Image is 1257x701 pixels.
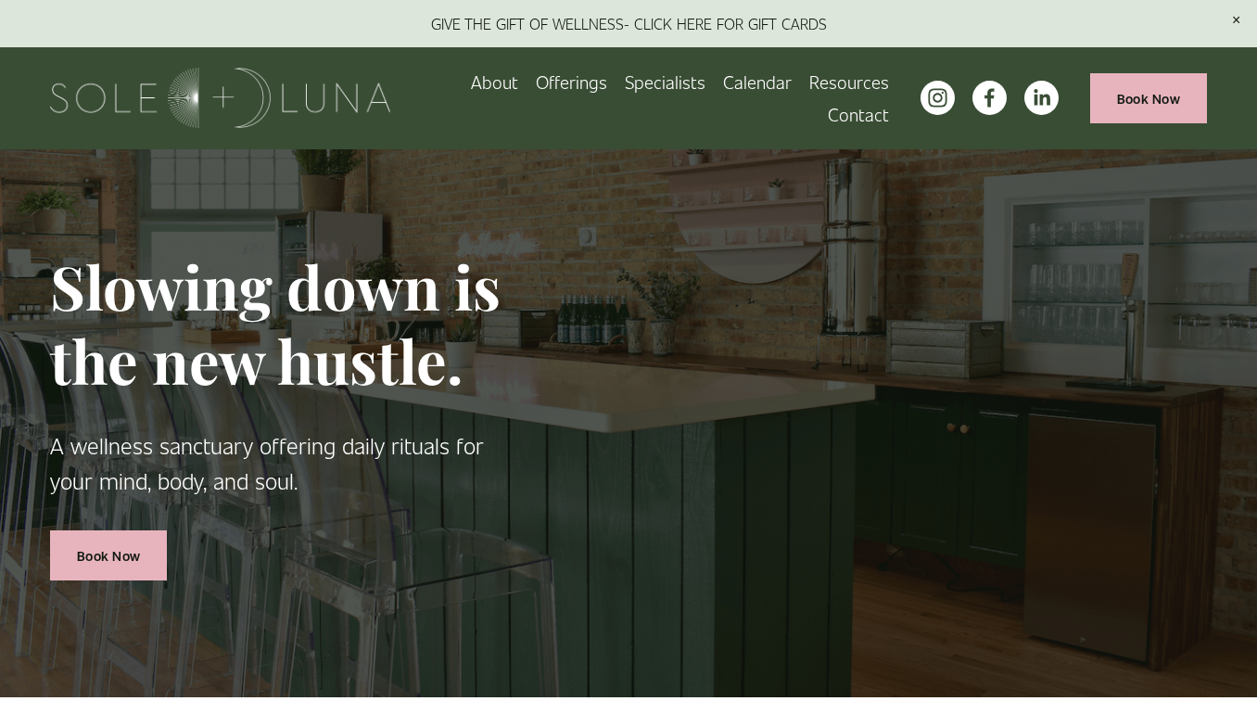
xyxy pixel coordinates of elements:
[1024,81,1059,115] a: LinkedIn
[536,68,607,96] span: Offerings
[809,68,889,96] span: Resources
[1090,73,1207,123] a: Book Now
[972,81,1007,115] a: facebook-unauth
[809,66,889,98] a: folder dropdown
[625,66,705,98] a: Specialists
[50,68,390,128] img: Sole + Luna
[536,66,607,98] a: folder dropdown
[921,81,955,115] a: instagram-unauth
[50,249,527,398] h1: Slowing down is the new hustle.
[723,66,792,98] a: Calendar
[828,98,889,131] a: Contact
[50,427,527,499] p: A wellness sanctuary offering daily rituals for your mind, body, and soul.
[50,530,167,580] a: Book Now
[471,66,518,98] a: About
